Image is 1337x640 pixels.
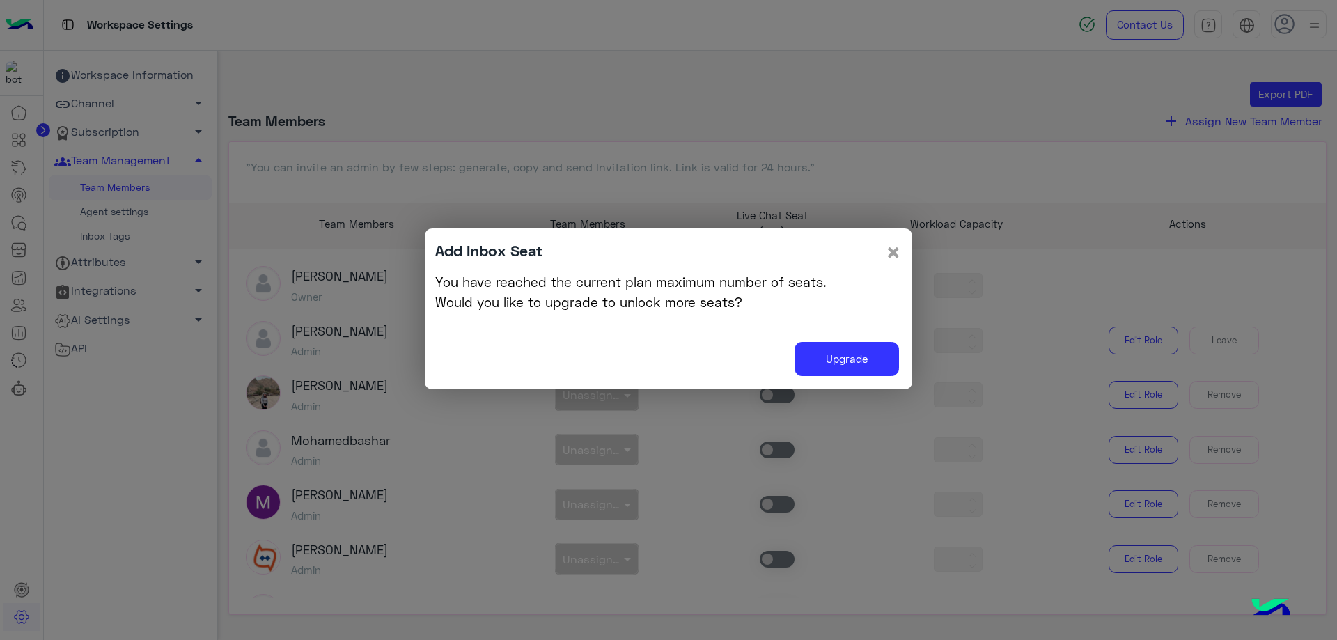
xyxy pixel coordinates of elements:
a: Upgrade [795,342,899,376]
button: Close [885,239,902,265]
div: Add Inbox Seat [435,239,542,262]
p: You have reached the current plan maximum number of seats. Would you like to upgrade to unlock mo... [435,272,902,311]
img: hulul-logo.png [1246,584,1295,633]
span: × [885,236,902,267]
